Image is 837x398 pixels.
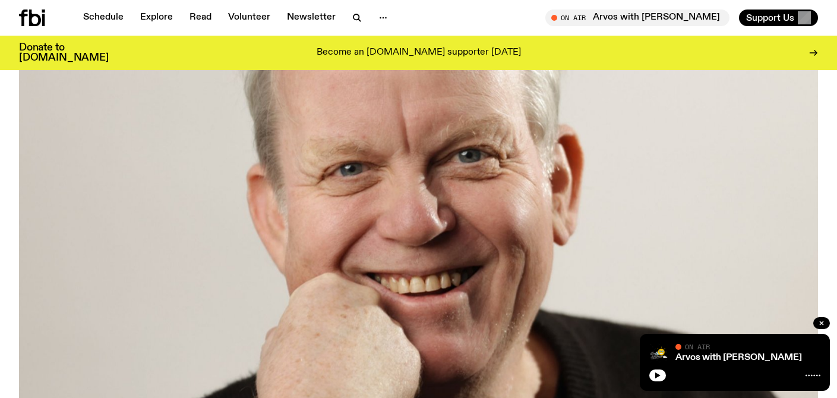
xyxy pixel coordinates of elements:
p: Become an [DOMAIN_NAME] supporter [DATE] [317,48,521,58]
a: Schedule [76,10,131,26]
span: On Air [685,343,710,350]
a: Arvos with [PERSON_NAME] [675,353,802,362]
a: Volunteer [221,10,277,26]
h3: Donate to [DOMAIN_NAME] [19,43,109,63]
a: Newsletter [280,10,343,26]
button: Support Us [739,10,818,26]
span: Support Us [746,12,794,23]
a: Read [182,10,219,26]
button: On AirArvos with [PERSON_NAME] [545,10,729,26]
img: A stock image of a grinning sun with sunglasses, with the text Good Afternoon in cursive [649,343,668,362]
a: Explore [133,10,180,26]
